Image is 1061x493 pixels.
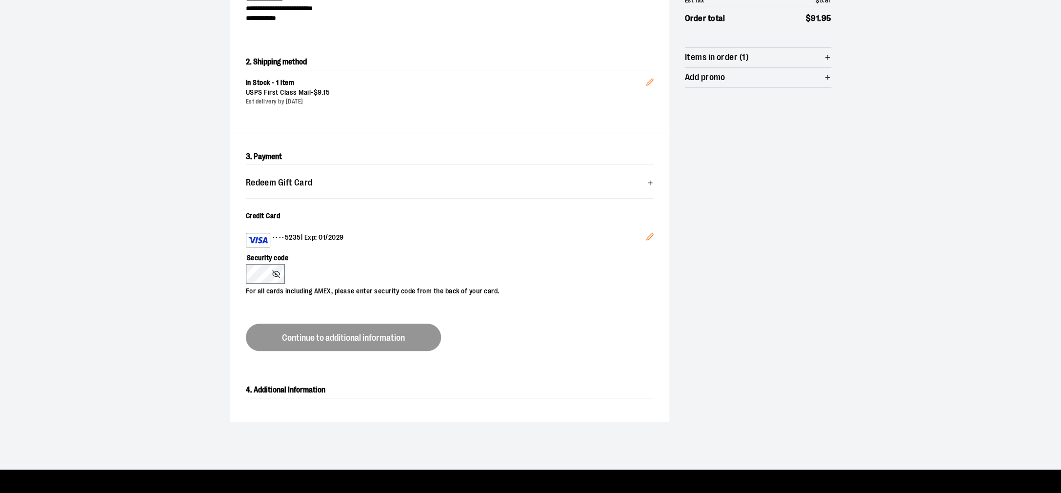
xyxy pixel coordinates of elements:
[246,98,646,106] div: Est delivery by [DATE]
[323,88,330,96] span: 15
[246,78,646,88] div: In Stock - 1 item
[246,54,654,70] h2: 2. Shipping method
[246,88,646,98] div: USPS First Class Mail -
[685,73,725,82] span: Add promo
[246,284,644,296] p: For all cards including AMEX, please enter security code from the back of your card.
[638,225,661,251] button: Edit
[821,14,831,23] span: 95
[685,12,725,25] span: Order total
[318,88,322,96] span: 9
[685,53,749,62] span: Items in order (1)
[322,88,323,96] span: .
[811,14,819,23] span: 91
[246,233,646,247] div: •••• 5235 | Exp: 01/2029
[246,247,644,264] label: Security code
[685,68,831,87] button: Add promo
[819,14,821,23] span: .
[314,88,318,96] span: $
[246,149,654,165] h2: 3. Payment
[248,234,268,246] img: Visa card example showing the 16-digit card number on the front of the card
[246,178,313,187] span: Redeem Gift Card
[638,62,661,97] button: Edit
[806,14,811,23] span: $
[246,382,654,398] h2: 4. Additional Information
[246,212,280,220] span: Credit Card
[246,173,654,192] button: Redeem Gift Card
[685,48,831,67] button: Items in order (1)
